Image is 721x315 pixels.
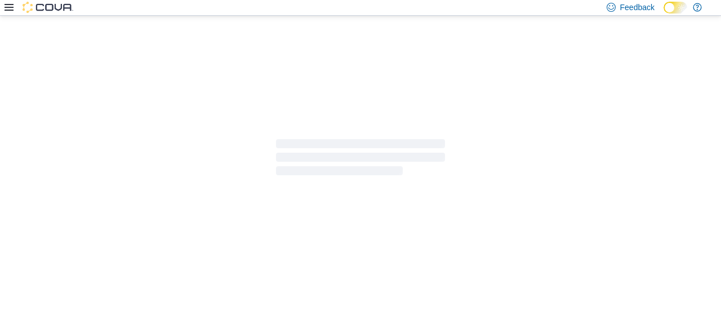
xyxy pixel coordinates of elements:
input: Dark Mode [664,2,687,14]
img: Cova [23,2,73,13]
span: Feedback [620,2,655,13]
span: Loading [276,141,445,178]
